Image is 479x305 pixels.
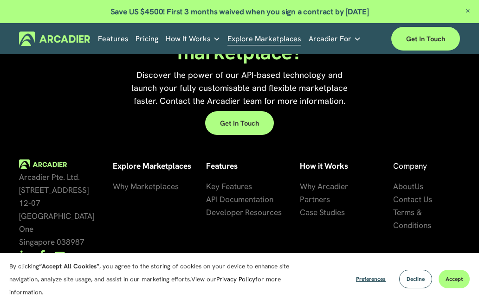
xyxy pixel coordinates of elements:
a: Developer Resources [206,206,282,219]
span: Discover the power of our API-based technology and launch your fully customisable and flexible ma... [131,70,350,107]
a: Explore Marketplaces [227,32,301,46]
a: Privacy Policy [216,275,255,283]
span: Key Features [206,181,252,191]
a: se Studies [310,206,345,219]
img: Arcadier [19,32,90,46]
span: Ca [300,207,310,217]
a: Pricing [136,32,158,46]
span: Arcadier For [309,32,351,45]
a: Why Marketplaces [113,180,179,193]
a: folder dropdown [166,32,220,46]
a: Facebook [37,250,48,261]
a: folder dropdown [309,32,361,46]
span: About [393,181,414,191]
span: Us [414,181,423,191]
span: Preferences [356,275,386,283]
span: API Documentation [206,194,273,204]
strong: “Accept All Cookies” [39,262,99,270]
a: LinkedIn [19,250,30,261]
a: P [300,193,304,206]
span: Decline [407,275,425,283]
a: artners [304,193,330,206]
a: Contact Us [393,193,432,206]
a: Terms & Conditions [393,206,460,232]
span: se Studies [310,207,345,217]
a: Why Arcadier [300,180,348,193]
strong: How it Works [300,161,348,171]
span: Contact Us [393,194,432,204]
span: Why Marketplaces [113,181,179,191]
a: Features [98,32,129,46]
a: API Documentation [206,193,273,206]
a: Get in touch [391,27,460,51]
span: artners [304,194,330,204]
span: Terms & Conditions [393,207,431,230]
a: About [393,180,414,193]
span: How It Works [166,32,211,45]
button: Decline [399,270,432,288]
a: Get in touch [205,111,274,135]
strong: Explore Marketplaces [113,161,191,171]
strong: Features [206,161,238,171]
span: Developer Resources [206,207,282,217]
span: P [300,194,304,204]
iframe: Chat Widget [433,261,479,305]
a: Ca [300,206,310,219]
span: Company [393,161,427,171]
p: By clicking , you agree to the storing of cookies on your device to enhance site navigation, anal... [9,260,311,299]
a: Key Features [206,180,252,193]
span: Why Arcadier [300,181,348,191]
span: Arcadier Pte. Ltd. [STREET_ADDRESS] 12-07 [GEOGRAPHIC_DATA] One Singapore 038987 [19,172,96,247]
a: YouTube [54,250,65,261]
button: Preferences [349,270,393,288]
